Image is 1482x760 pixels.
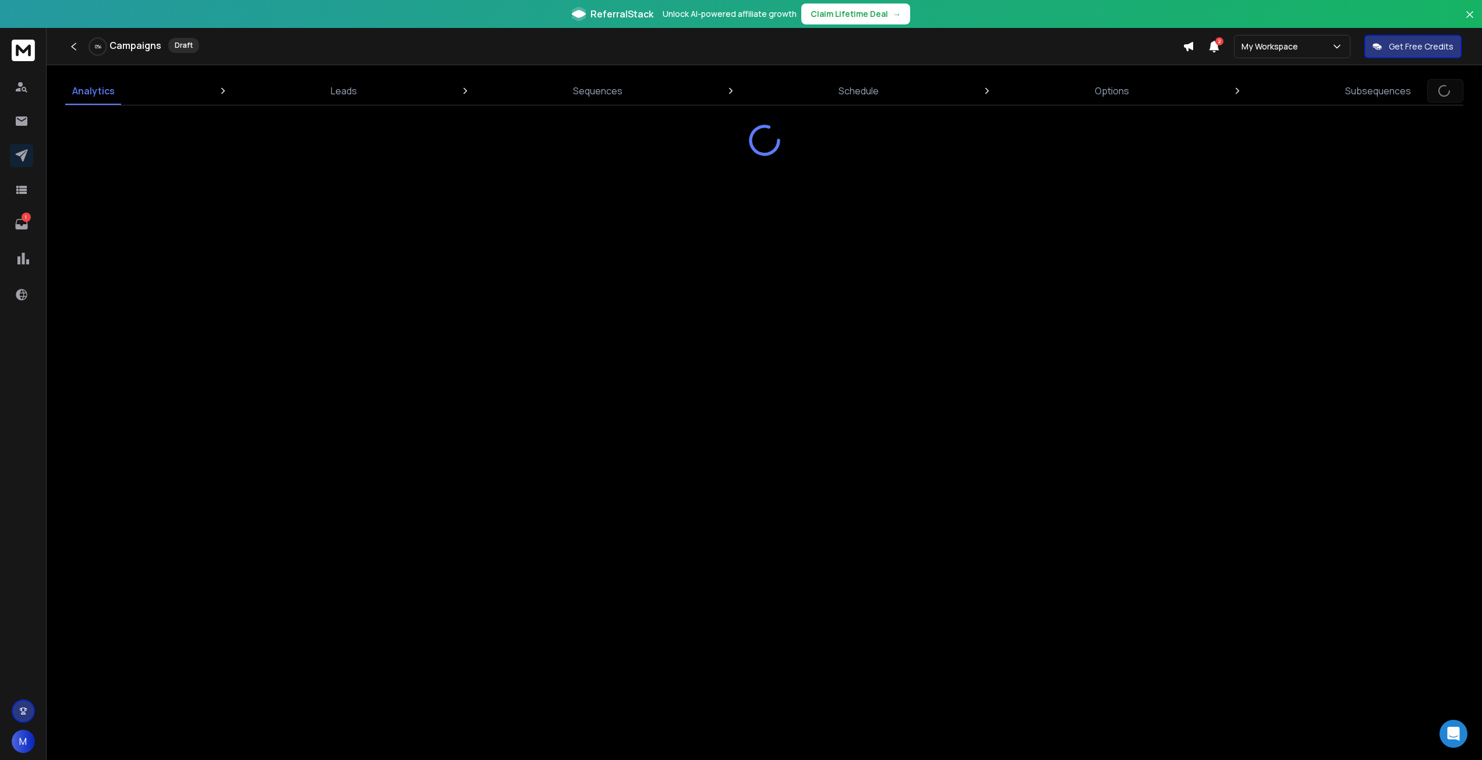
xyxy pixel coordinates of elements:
p: Options [1095,84,1129,98]
p: Sequences [573,84,622,98]
h1: Campaigns [109,38,161,52]
div: Open Intercom Messenger [1439,720,1467,748]
a: Sequences [566,77,629,105]
button: Claim Lifetime Deal→ [801,3,910,24]
span: 2 [1215,37,1223,45]
p: Get Free Credits [1389,41,1453,52]
a: Leads [324,77,364,105]
p: My Workspace [1242,41,1303,52]
button: Get Free Credits [1364,35,1462,58]
a: Options [1088,77,1136,105]
a: Analytics [65,77,122,105]
span: → [893,8,901,20]
p: Schedule [839,84,879,98]
p: Leads [331,84,357,98]
p: Analytics [72,84,115,98]
span: ReferralStack [590,7,653,21]
p: Subsequences [1345,84,1411,98]
a: Subsequences [1338,77,1418,105]
div: Draft [168,38,199,53]
p: 1 [22,213,31,222]
p: 0 % [95,43,101,50]
p: Unlock AI-powered affiliate growth [663,8,797,20]
button: Close banner [1462,7,1477,35]
a: Schedule [832,77,886,105]
button: M [12,730,35,753]
a: 1 [10,213,33,236]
